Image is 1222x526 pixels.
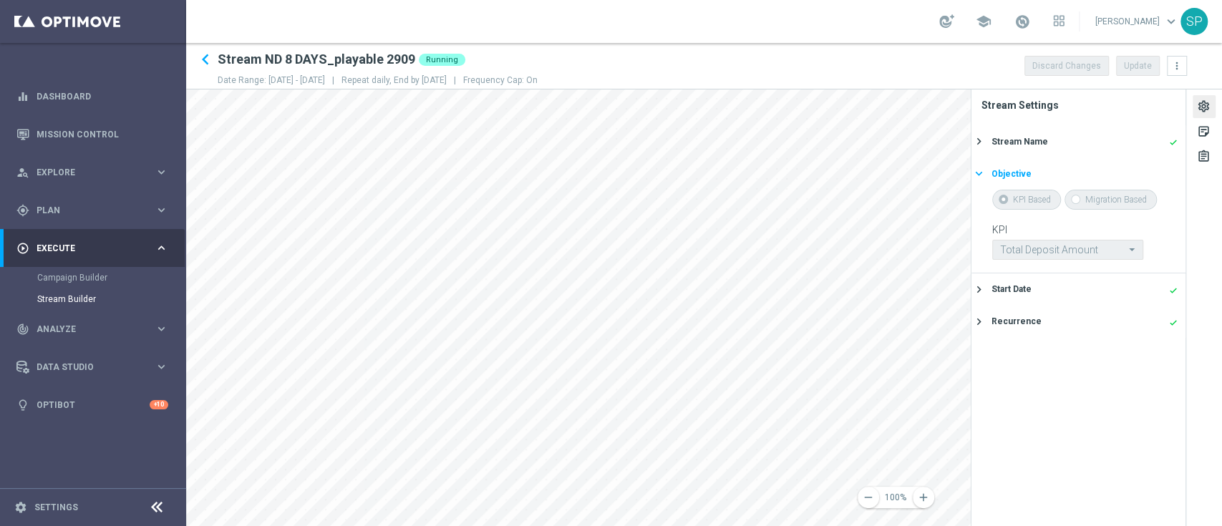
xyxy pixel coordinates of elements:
button: remove [858,487,879,508]
div: sticky_note_2 [1197,125,1211,143]
button: Recurrence done keyboard_arrow_right [975,313,1178,331]
i: done [1169,318,1178,327]
span: Execute [37,244,155,253]
div: Optibot [16,386,168,424]
i: done [1169,286,1178,295]
p: Frequency Cap: On [463,74,538,86]
div: Mission Control [16,115,168,153]
button: gps_fixed Plan keyboard_arrow_right [16,205,169,216]
button: Mission Control [16,129,169,140]
i: keyboard_arrow_right [155,360,168,374]
label: Migration Based [1085,193,1147,206]
div: Data Studio [16,361,155,374]
h2: Stream ND 8 DAYS_playable 2909 [218,51,415,68]
div: Recurrence [991,315,1042,328]
span: | [447,75,463,85]
div: Stream Name [991,135,1048,148]
div: Analyze [16,323,155,336]
i: keyboard_arrow_right [155,241,168,255]
button: person_search Explore keyboard_arrow_right [16,167,169,178]
i: track_changes [16,323,29,336]
i: remove [862,491,875,504]
button: lightbulb Optibot +10 [16,399,169,411]
i: keyboard_arrow_right [155,322,168,336]
div: Start Date [991,283,1032,296]
div: Dashboard [16,77,168,115]
span: school [976,14,991,29]
i: play_circle_outline [16,242,29,255]
a: Mission Control [37,115,168,153]
i: keyboard_arrow_right [972,283,986,296]
span: keyboard_arrow_down [1163,14,1179,29]
label: KPI [992,224,1007,236]
ng-select: Total Deposit Amount [992,240,1143,260]
a: Dashboard [37,77,168,115]
div: Explore [16,166,155,179]
i: keyboard_arrow_right [972,315,986,328]
a: Stream Builder [37,293,149,305]
i: done [1169,138,1178,147]
i: settings [14,501,27,514]
span: Explore [37,168,155,177]
button: more_vert [1167,56,1187,76]
div: Running [419,54,465,66]
button: Discard Changes [1024,56,1109,76]
div: Campaign Builder [37,267,185,288]
i: equalizer [16,90,29,103]
button: equalizer Dashboard [16,91,169,102]
i: keyboard_arrow_right [155,165,168,179]
button: Start Date done keyboard_arrow_right [975,281,1178,298]
span: | [325,75,341,85]
div: SP [1180,8,1208,35]
label: KPI Based [1013,193,1051,206]
i: keyboard_arrow_right [155,203,168,217]
i: keyboard_arrow_left [195,49,216,70]
i: keyboard_arrow_right [972,167,986,180]
i: keyboard_arrow_right [972,135,986,148]
i: add [917,491,930,504]
a: Campaign Builder [37,272,149,283]
button: add [913,487,934,508]
span: Data Studio [37,363,155,371]
div: settings [1197,99,1211,118]
a: Optibot [37,386,150,424]
i: gps_fixed [16,204,29,217]
label: Stream Settings [981,99,1059,112]
div: Stream Builder [37,288,185,310]
button: Data Studio keyboard_arrow_right [16,361,169,373]
a: [PERSON_NAME]keyboard_arrow_down [1094,11,1180,32]
p: Date Range: [DATE] - [DATE] [218,74,341,86]
span: Analyze [37,325,155,333]
button: Stream Name done keyboard_arrow_right [975,132,1178,150]
button: Objective keyboard_arrow_right [975,165,1178,182]
i: lightbulb [16,399,29,411]
button: play_circle_outline Execute keyboard_arrow_right [16,243,169,254]
button: Update [1116,56,1160,76]
div: +10 [150,400,168,409]
div: Plan [16,204,155,217]
i: more_vert [1171,60,1183,72]
div: assignment [1197,150,1211,168]
button: track_changes Analyze keyboard_arrow_right [16,323,169,335]
p: Repeat daily, End by [DATE] [341,74,463,86]
span: Plan [37,206,155,215]
div: Execute [16,242,155,255]
div: Objective [991,167,1032,180]
a: Settings [34,503,78,512]
i: person_search [16,166,29,179]
button: 100% [867,487,924,508]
